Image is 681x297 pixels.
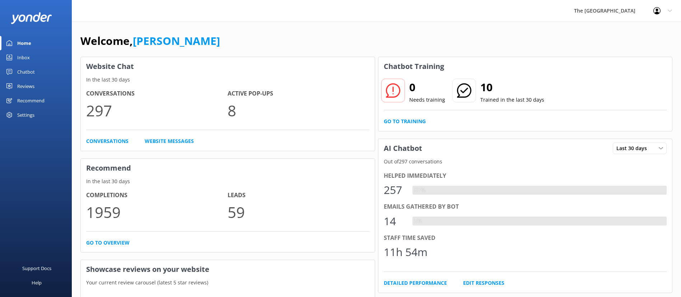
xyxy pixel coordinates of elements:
img: yonder-white-logo.png [11,12,52,24]
div: 14 [384,213,405,230]
a: [PERSON_NAME] [133,33,220,48]
h4: Active Pop-ups [228,89,369,98]
a: Website Messages [145,137,194,145]
h4: Completions [86,191,228,200]
div: Helped immediately [384,171,667,181]
div: Reviews [17,79,34,93]
div: Chatbot [17,65,35,79]
div: Recommend [17,93,45,108]
div: Emails gathered by bot [384,202,667,212]
a: Go to Training [384,117,426,125]
div: 257 [384,181,405,199]
p: 297 [86,98,228,122]
h3: Recommend [81,159,375,177]
h3: Showcase reviews on your website [81,260,375,279]
h2: 0 [409,79,445,96]
a: Go to overview [86,239,130,247]
p: 8 [228,98,369,122]
h3: Website Chat [81,57,375,76]
div: Home [17,36,31,50]
div: Staff time saved [384,233,667,243]
h3: AI Chatbot [378,139,428,158]
h4: Conversations [86,89,228,98]
div: 87% [412,186,427,195]
p: Out of 297 conversations [378,158,672,166]
div: Help [32,275,42,290]
div: Support Docs [22,261,51,275]
p: 59 [228,200,369,224]
h3: Chatbot Training [378,57,449,76]
div: 11h 54m [384,243,428,261]
p: Your current review carousel (latest 5 star reviews) [81,279,375,287]
h4: Leads [228,191,369,200]
p: 1959 [86,200,228,224]
p: In the last 30 days [81,76,375,84]
a: Conversations [86,137,129,145]
div: Inbox [17,50,30,65]
p: In the last 30 days [81,177,375,185]
span: Last 30 days [616,144,651,152]
a: Detailed Performance [384,279,447,287]
h1: Welcome, [80,32,220,50]
a: Edit Responses [463,279,504,287]
div: 5% [412,217,424,226]
p: Needs training [409,96,445,104]
h2: 10 [480,79,544,96]
div: Settings [17,108,34,122]
p: Trained in the last 30 days [480,96,544,104]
